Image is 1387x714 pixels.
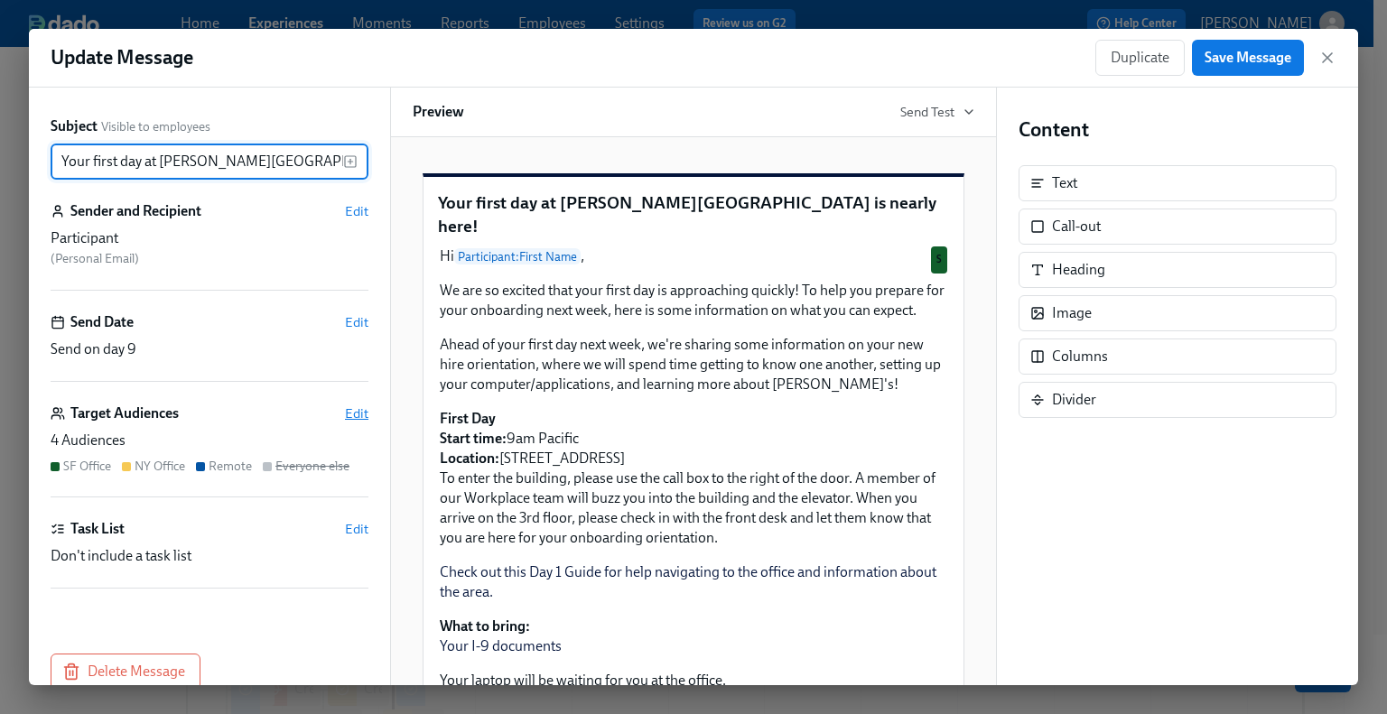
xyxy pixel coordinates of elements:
div: Columns [1019,338,1336,375]
div: Text [1052,173,1077,193]
div: Task ListEditDon't include a task list [51,519,368,589]
div: Send on day 9 [51,339,368,359]
button: Edit [345,313,368,331]
h6: Task List [70,519,125,539]
button: Delete Message [51,654,200,690]
div: Heading [1052,260,1105,280]
div: Image [1052,303,1092,323]
button: Duplicate [1095,40,1185,76]
button: Edit [345,404,368,422]
div: Call-out [1019,209,1336,245]
button: Send Test [900,103,974,121]
button: Save Message [1192,40,1304,76]
svg: Insert text variable [343,154,358,169]
div: Text [1019,165,1336,201]
span: Save Message [1205,49,1291,67]
h6: Preview [413,102,464,122]
span: Duplicate [1111,49,1169,67]
div: Call-out [1052,217,1101,236]
div: Remote [209,458,252,475]
div: Sender and RecipientEditParticipant (Personal Email) [51,201,368,291]
span: ( Personal Email ) [51,251,139,266]
div: Send DateEditSend on day 9 [51,312,368,382]
h6: Send Date [70,312,134,332]
div: NY Office [135,458,185,475]
p: Your first day at [PERSON_NAME][GEOGRAPHIC_DATA] is nearly here! [438,191,949,237]
div: Heading [1019,252,1336,288]
span: Delete Message [66,663,185,681]
div: Don't include a task list [51,546,368,566]
div: Target AudiencesEdit4 AudiencesSF OfficeNY OfficeRemoteEveryone else [51,403,368,497]
div: Participant [51,228,368,248]
div: Image [1019,295,1336,331]
h6: Sender and Recipient [70,201,201,221]
button: Edit [345,520,368,538]
h1: Update Message [51,44,193,71]
div: 4 Audiences [51,431,368,450]
h4: Content [1019,116,1336,144]
div: Divider [1052,390,1096,410]
div: Everyone else [275,458,349,475]
label: Subject [51,116,98,136]
h6: Target Audiences [70,403,179,423]
span: Visible to employees [101,118,210,135]
div: SF Office [63,458,111,475]
div: Divider [1019,382,1336,418]
button: Edit [345,202,368,220]
div: Used by SF Office audience [931,246,947,274]
div: Columns [1052,347,1108,366]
